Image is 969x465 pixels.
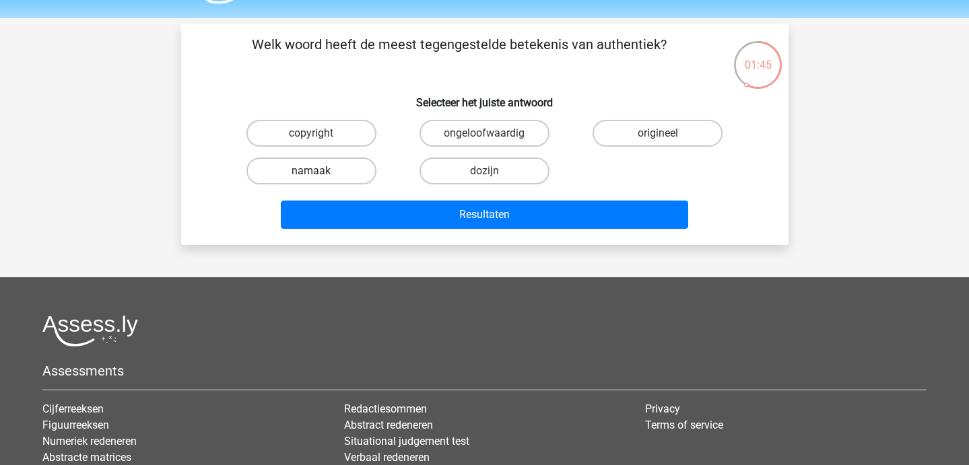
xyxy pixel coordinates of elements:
[42,435,137,448] a: Numeriek redeneren
[203,34,716,75] p: Welk woord heeft de meest tegengestelde betekenis van authentiek?
[645,419,723,431] a: Terms of service
[593,120,723,147] label: origineel
[42,402,104,415] a: Cijferreeksen
[42,315,138,347] img: Assessly logo
[281,201,688,229] button: Resultaten
[645,402,680,415] a: Privacy
[42,363,927,379] h5: Assessments
[42,419,109,431] a: Figuurreeksen
[344,402,427,415] a: Redactiesommen
[203,85,767,109] h6: Selecteer het juiste antwoord
[733,40,783,73] div: 01:45
[246,120,376,147] label: copyright
[344,435,469,448] a: Situational judgement test
[420,157,549,184] label: dozijn
[344,451,430,464] a: Verbaal redeneren
[42,451,131,464] a: Abstracte matrices
[344,419,433,431] a: Abstract redeneren
[246,157,376,184] label: namaak
[420,120,549,147] label: ongeloofwaardig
